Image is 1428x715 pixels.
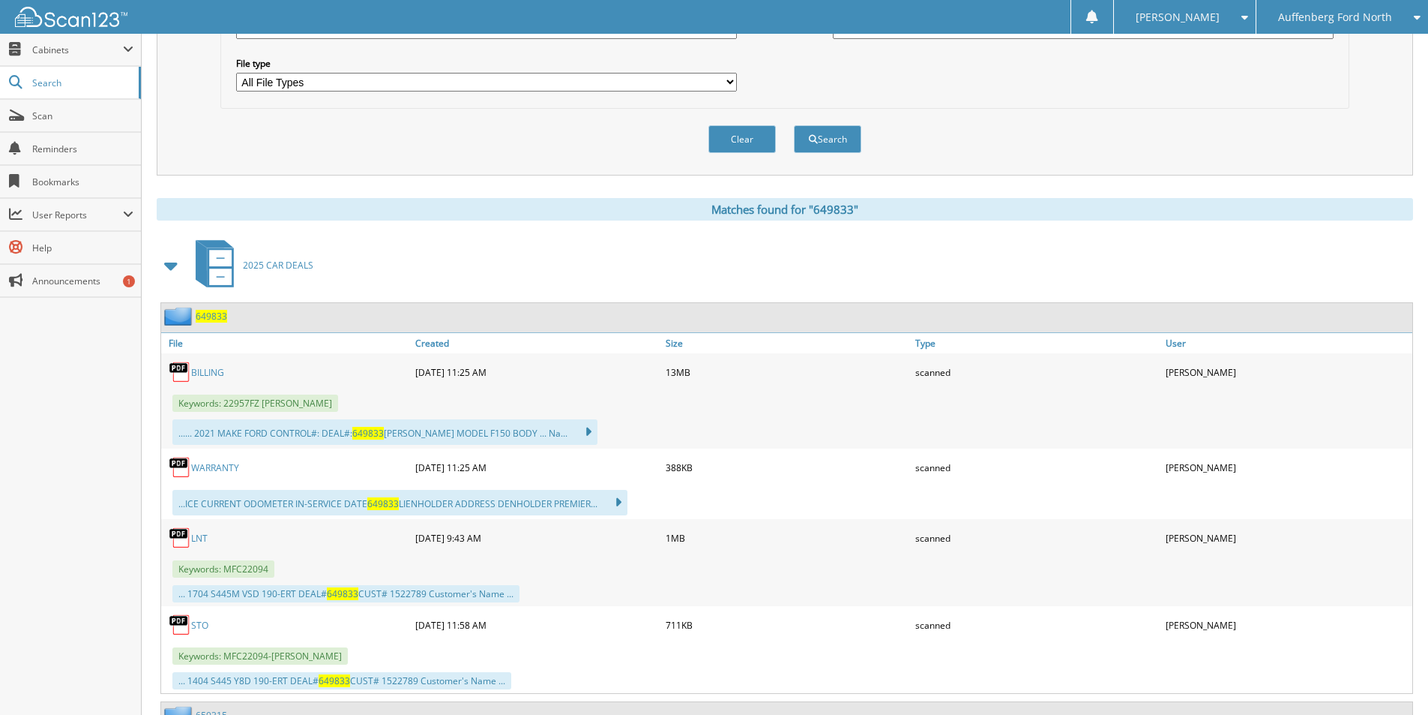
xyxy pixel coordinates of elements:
a: 649833 [196,310,227,323]
div: 388KB [662,452,912,482]
span: Reminders [32,143,133,155]
div: [PERSON_NAME] [1162,357,1412,387]
div: scanned [912,357,1162,387]
a: LNT [191,532,208,545]
div: 13MB [662,357,912,387]
span: 649833 [367,497,399,510]
span: Bookmarks [32,176,133,188]
a: Type [912,333,1162,353]
div: ... 1704 S445M VSD 190-ERT DEAL# CUST# 1522789 Customer's Name ... [172,585,519,602]
img: PDF.png [169,456,191,479]
iframe: Chat Widget [1353,643,1428,715]
a: STO [191,619,208,632]
div: ...ICE CURRENT ODOMETER IN-SERVICE DATE LIENHOLDER ADDRESS DENHOLDER PREMIER... [172,490,627,515]
span: 649833 [352,427,384,440]
img: scan123-logo-white.svg [15,7,127,27]
div: [DATE] 11:58 AM [412,610,662,640]
div: scanned [912,452,1162,482]
a: BILLING [191,366,224,379]
img: PDF.png [169,614,191,636]
div: Matches found for "649833" [157,198,1413,221]
a: Created [412,333,662,353]
span: Keywords: 22957FZ [PERSON_NAME] [172,395,338,412]
a: 2025 CAR DEALS [187,236,313,295]
a: File [161,333,412,353]
span: 649833 [327,587,358,600]
div: [PERSON_NAME] [1162,523,1412,553]
div: 1MB [662,523,912,553]
button: Search [794,125,861,153]
a: WARRANTY [191,461,239,474]
span: Keywords: MFC22094-[PERSON_NAME] [172,647,348,665]
span: Announcements [32,275,133,287]
div: scanned [912,523,1162,553]
img: PDF.png [169,527,191,549]
div: [PERSON_NAME] [1162,452,1412,482]
span: Cabinets [32,44,123,56]
div: scanned [912,610,1162,640]
span: 649833 [319,674,350,687]
div: 1 [123,275,135,287]
div: [DATE] 9:43 AM [412,523,662,553]
a: User [1162,333,1412,353]
span: Scan [32,110,133,122]
div: [DATE] 11:25 AM [412,357,662,387]
span: 2025 CAR DEALS [243,259,313,272]
label: File type [236,57,737,70]
span: Auffenberg Ford North [1278,13,1392,22]
div: [PERSON_NAME] [1162,610,1412,640]
div: [DATE] 11:25 AM [412,452,662,482]
span: Search [32,77,131,89]
div: 711KB [662,610,912,640]
span: Keywords: MFC22094 [172,560,274,578]
img: folder2.png [164,307,196,326]
span: [PERSON_NAME] [1136,13,1220,22]
div: ...... 2021 MAKE FORD CONTROL#: DEAL#: [PERSON_NAME] MODEL F150 BODY ... Na... [172,419,597,445]
button: Clear [708,125,776,153]
span: Help [32,242,133,254]
img: PDF.png [169,361,191,383]
span: User Reports [32,209,123,221]
div: ... 1404 S445 Y8D 190-ERT DEAL# CUST# 1522789 Customer's Name ... [172,672,511,689]
a: Size [662,333,912,353]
